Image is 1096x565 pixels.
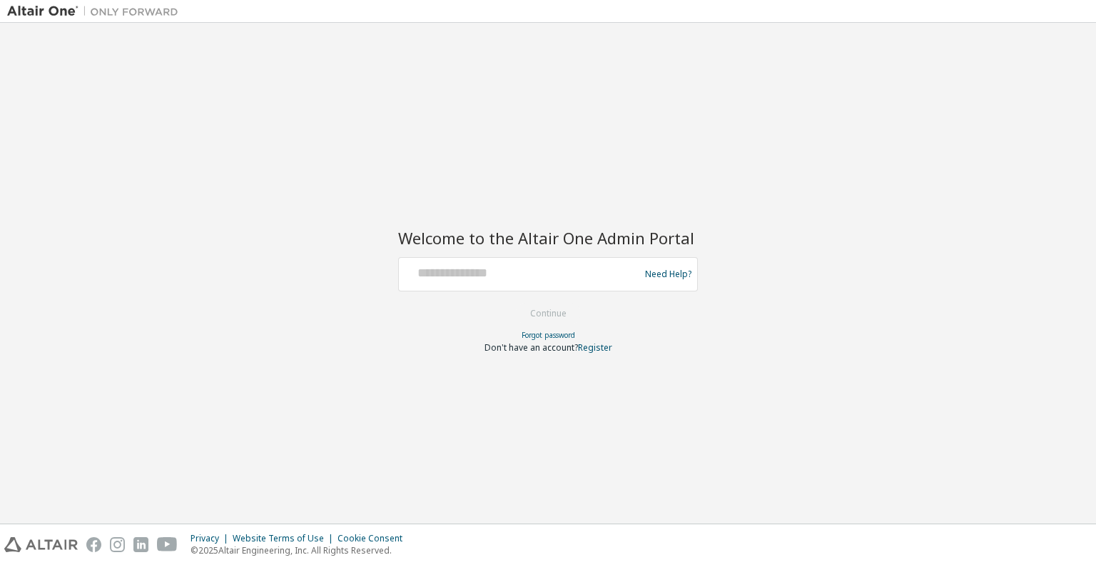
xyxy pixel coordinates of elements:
img: altair_logo.svg [4,537,78,552]
div: Privacy [191,533,233,544]
p: © 2025 Altair Engineering, Inc. All Rights Reserved. [191,544,411,556]
div: Cookie Consent [338,533,411,544]
div: Website Terms of Use [233,533,338,544]
span: Don't have an account? [484,341,578,354]
img: youtube.svg [157,537,178,552]
a: Forgot password [522,330,575,340]
img: facebook.svg [86,537,101,552]
a: Register [578,341,612,354]
h2: Welcome to the Altair One Admin Portal [398,228,698,248]
img: Altair One [7,4,186,19]
img: linkedin.svg [133,537,148,552]
a: Need Help? [645,274,691,274]
img: instagram.svg [110,537,125,552]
